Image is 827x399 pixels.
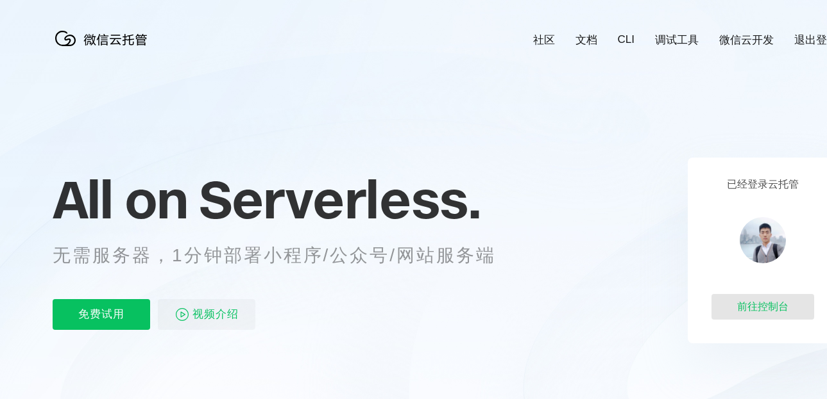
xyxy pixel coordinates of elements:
img: video_play.svg [175,307,190,322]
a: 调试工具 [655,33,699,47]
a: 社区 [533,33,555,47]
a: 文档 [575,33,597,47]
a: 微信云托管 [53,42,155,53]
a: CLI [618,33,635,46]
div: 前往控制台 [712,294,814,320]
p: 无需服务器，1分钟部署小程序/公众号/网站服务端 [53,243,520,268]
span: Serverless. [199,167,481,231]
img: 微信云托管 [53,26,155,51]
span: All on [53,167,187,231]
p: 已经登录云托管 [727,178,799,191]
span: 视频介绍 [192,299,239,330]
p: 免费试用 [53,299,150,330]
a: 微信云开发 [719,33,774,47]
